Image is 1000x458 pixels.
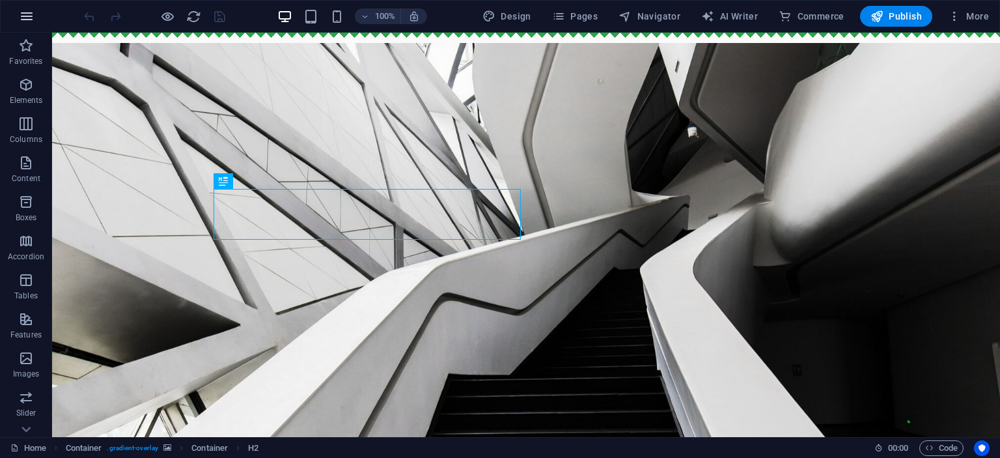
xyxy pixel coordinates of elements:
a: Click to cancel selection. Double-click to open Pages [10,440,46,456]
p: Content [12,173,40,184]
span: Navigator [618,10,680,23]
button: Navigator [613,6,686,27]
span: Click to select. Double-click to edit [248,440,258,456]
button: Publish [860,6,932,27]
button: Code [919,440,964,456]
p: Accordion [8,251,44,262]
button: Pages [547,6,603,27]
span: . gradient-overlay [107,440,158,456]
i: This element contains a background [163,444,171,451]
p: Elements [10,95,43,106]
span: 00 00 [888,440,908,456]
h6: 100% [374,8,395,24]
span: Commerce [779,10,844,23]
nav: breadcrumb [66,440,259,456]
button: Click here to leave preview mode and continue editing [160,8,175,24]
button: Design [477,6,536,27]
button: Commerce [773,6,850,27]
p: Features [10,330,42,340]
span: Publish [870,10,922,23]
span: Design [482,10,531,23]
p: Favorites [9,56,42,66]
h6: Session time [874,440,909,456]
span: Click to select. Double-click to edit [66,440,102,456]
button: 100% [355,8,401,24]
button: reload [186,8,201,24]
p: Images [13,369,40,379]
span: More [948,10,989,23]
p: Boxes [16,212,37,223]
p: Slider [16,408,36,418]
span: : [897,443,899,453]
span: Click to select. Double-click to edit [191,440,228,456]
span: Pages [552,10,598,23]
span: AI Writer [701,10,758,23]
p: Tables [14,291,38,301]
button: More [943,6,994,27]
span: Code [925,440,958,456]
button: Usercentrics [974,440,990,456]
p: Columns [10,134,42,145]
button: AI Writer [696,6,763,27]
